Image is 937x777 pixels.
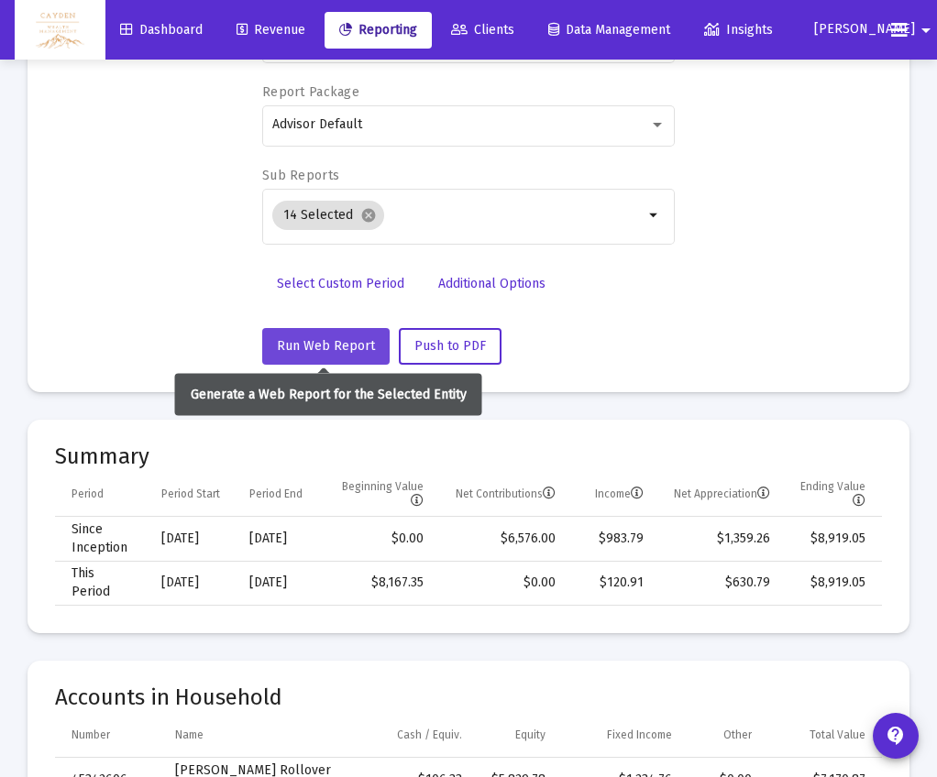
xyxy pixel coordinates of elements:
a: Clients [436,12,529,49]
td: $8,919.05 [783,561,882,605]
td: Column Period Start [149,473,237,517]
span: Additional Options [438,276,546,291]
button: Run Web Report [262,328,390,365]
span: Data Management [548,22,670,38]
div: Net Contributions [456,487,556,501]
div: Name [175,728,204,742]
td: $630.79 [656,561,783,605]
span: Dashboard [120,22,203,38]
td: $1,359.26 [656,517,783,561]
span: [PERSON_NAME] [814,22,915,38]
mat-card-title: Summary [55,447,882,465]
span: Clients [451,22,514,38]
div: Total Value [810,728,865,742]
td: This Period [55,561,149,605]
td: Column Ending Value [783,473,882,517]
td: Column Period End [237,473,323,517]
td: $983.79 [568,517,656,561]
td: Column Name [162,714,349,758]
div: Ending Value [796,479,865,509]
td: Column Fixed Income [558,714,685,758]
td: $8,919.05 [783,517,882,561]
div: Cash / Equiv. [397,728,462,742]
mat-icon: cancel [360,207,377,224]
div: Income [595,487,644,501]
a: Dashboard [105,12,217,49]
span: Insights [704,22,773,38]
div: Other [723,728,752,742]
div: [DATE] [161,530,224,548]
div: Period End [249,487,303,501]
td: $6,576.00 [436,517,568,561]
td: Column Beginning Value [323,473,436,517]
td: $0.00 [436,561,568,605]
td: $0.00 [323,517,436,561]
span: Select Custom Period [277,276,404,291]
div: Period Start [161,487,220,501]
span: Push to PDF [414,338,486,354]
span: Run Web Report [277,338,375,354]
div: [DATE] [161,574,224,592]
button: Push to PDF [399,328,502,365]
a: Reporting [325,12,432,49]
mat-icon: arrow_drop_down [644,204,666,226]
div: Equity [515,728,546,742]
mat-icon: contact_support [885,725,907,747]
mat-chip-list: Selection [272,197,644,234]
td: Column Total Value [765,714,882,758]
td: Column Net Contributions [436,473,568,517]
td: Column Income [568,473,656,517]
div: [DATE] [249,530,310,548]
img: Dashboard [28,12,92,49]
td: $120.91 [568,561,656,605]
a: Data Management [534,12,685,49]
div: Fixed Income [607,728,672,742]
td: Column Period [55,473,149,517]
td: Column Equity [475,714,558,758]
span: Revenue [237,22,305,38]
td: Column Net Appreciation [656,473,783,517]
div: [DATE] [249,574,310,592]
div: Number [72,728,110,742]
td: Since Inception [55,517,149,561]
label: Sub Reports [262,168,339,183]
a: Revenue [222,12,320,49]
div: Beginning Value [336,479,424,509]
td: $8,167.35 [323,561,436,605]
td: Column Cash / Equiv. [349,714,475,758]
mat-card-title: Accounts in Household [55,688,882,706]
label: Report Package [262,84,359,100]
a: Insights [689,12,788,49]
div: Period [72,487,104,501]
button: [PERSON_NAME] [792,11,876,48]
div: Net Appreciation [674,487,770,501]
div: Data grid [55,473,882,606]
td: Column Other [685,714,765,758]
span: Reporting [339,22,417,38]
td: Column Number [55,714,162,758]
mat-chip: 14 Selected [272,201,384,230]
mat-icon: arrow_drop_down [915,12,937,49]
span: Advisor Default [272,116,362,132]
